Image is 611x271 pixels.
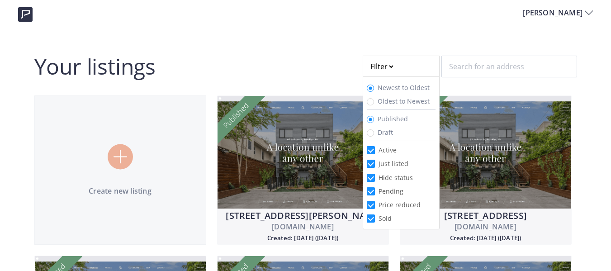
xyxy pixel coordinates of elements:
[375,214,395,223] span: Sold
[375,200,424,209] span: Price reduced
[34,95,206,245] a: Create new listing
[378,114,408,123] span: Published
[378,128,393,137] span: Draft
[18,7,33,22] img: logo
[523,7,585,18] span: [PERSON_NAME]
[375,187,407,195] span: Pending
[441,56,577,77] input: Search for an address
[35,185,206,196] p: Create new listing
[378,83,430,92] span: Newest to Oldest
[375,146,400,154] span: Active
[566,226,600,260] iframe: Drift Widget Chat Controller
[375,173,417,182] span: Hide status
[375,159,412,168] span: Just listed
[378,97,430,105] span: Oldest to Newest
[34,56,156,77] h2: Your listings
